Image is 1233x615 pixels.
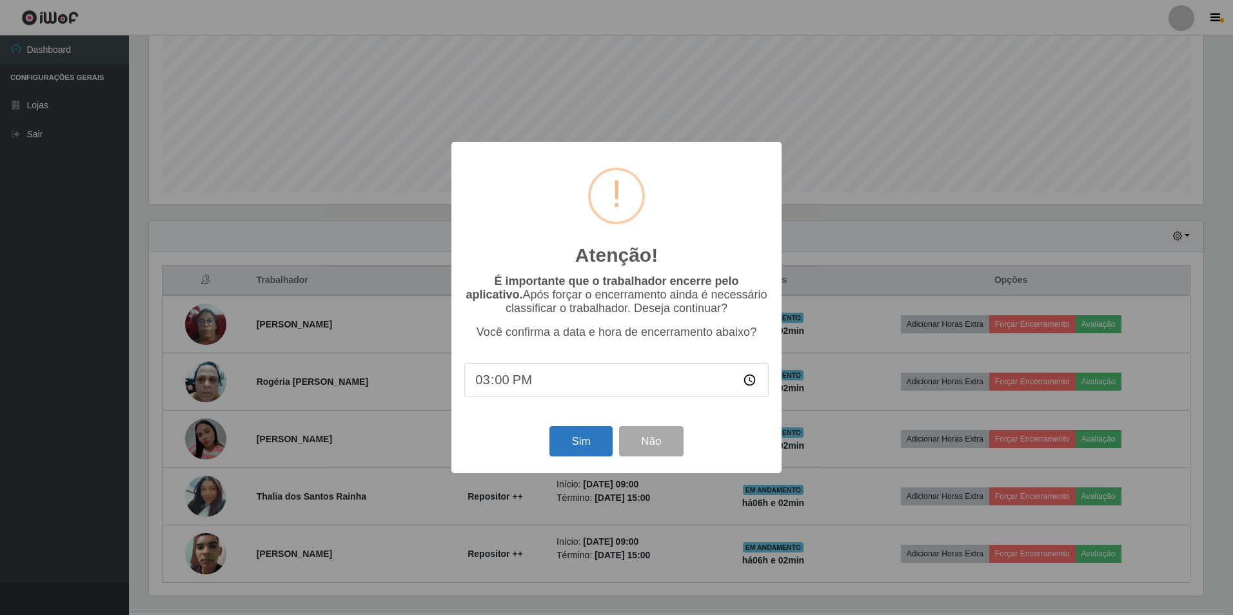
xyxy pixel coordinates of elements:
b: É importante que o trabalhador encerre pelo aplicativo. [466,275,738,301]
button: Sim [549,426,612,456]
p: Após forçar o encerramento ainda é necessário classificar o trabalhador. Deseja continuar? [464,275,769,315]
h2: Atenção! [575,244,658,267]
button: Não [619,426,683,456]
p: Você confirma a data e hora de encerramento abaixo? [464,326,769,339]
